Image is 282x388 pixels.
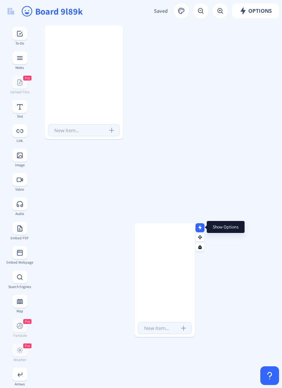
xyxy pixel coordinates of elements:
[25,76,30,81] span: Pro
[6,187,33,191] div: Video
[6,382,33,386] div: Arrows
[25,319,30,324] span: Pro
[6,66,33,70] div: Notes
[25,343,30,348] span: Pro
[7,8,14,15] img: logo.svg
[48,124,120,136] input: New item...
[21,5,33,17] ion-icon: happy outline
[232,3,279,18] button: Options
[6,236,33,240] div: Embed PDF
[6,41,33,45] div: To-Do
[154,7,168,14] span: Saved
[6,309,33,313] div: Map
[6,212,33,216] div: Audio
[6,163,33,167] div: Image
[6,139,33,143] div: Link
[239,8,272,14] span: Options
[138,322,192,334] input: New item...
[6,285,33,289] div: Search Engines
[6,260,33,264] div: Embed Webpage
[213,224,239,230] span: Show Options
[6,114,33,118] div: Text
